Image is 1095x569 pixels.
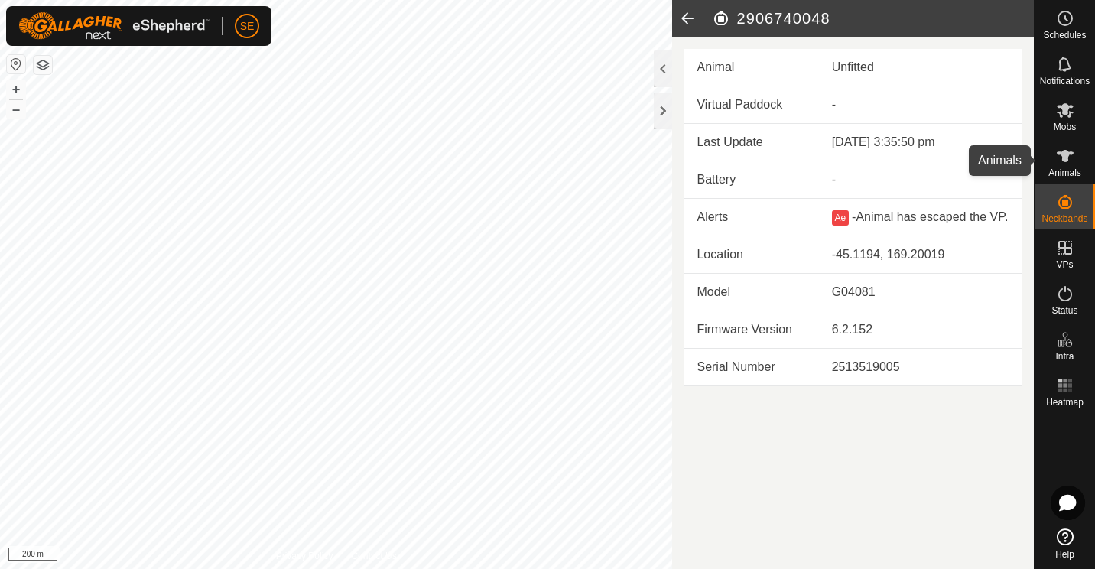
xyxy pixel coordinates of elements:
[1040,76,1090,86] span: Notifications
[276,549,333,563] a: Privacy Policy
[1035,522,1095,565] a: Help
[832,358,1009,376] div: 2513519005
[684,124,819,161] td: Last Update
[7,55,25,73] button: Reset Map
[1055,550,1074,559] span: Help
[832,171,1009,189] div: -
[832,210,849,226] button: Ae
[18,12,210,40] img: Gallagher Logo
[832,320,1009,339] div: 6.2.152
[1051,306,1077,315] span: Status
[684,274,819,311] td: Model
[34,56,52,74] button: Map Layers
[1054,122,1076,132] span: Mobs
[684,49,819,86] td: Animal
[832,98,836,111] app-display-virtual-paddock-transition: -
[684,349,819,386] td: Serial Number
[832,245,1009,264] div: -45.1194, 169.20019
[832,133,1009,151] div: [DATE] 3:35:50 pm
[832,283,1009,301] div: G04081
[1041,214,1087,223] span: Neckbands
[856,210,1008,223] span: Animal has escaped the VP.
[1055,352,1074,361] span: Infra
[852,210,856,223] span: -
[7,80,25,99] button: +
[684,161,819,199] td: Battery
[684,236,819,274] td: Location
[832,58,1009,76] div: Unfitted
[684,86,819,124] td: Virtual Paddock
[240,18,255,34] span: SE
[684,199,819,236] td: Alerts
[684,311,819,349] td: Firmware Version
[1048,168,1081,177] span: Animals
[1043,31,1086,40] span: Schedules
[7,100,25,119] button: –
[712,9,1034,28] h2: 2906740048
[1046,398,1084,407] span: Heatmap
[1056,260,1073,269] span: VPs
[351,549,396,563] a: Contact Us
